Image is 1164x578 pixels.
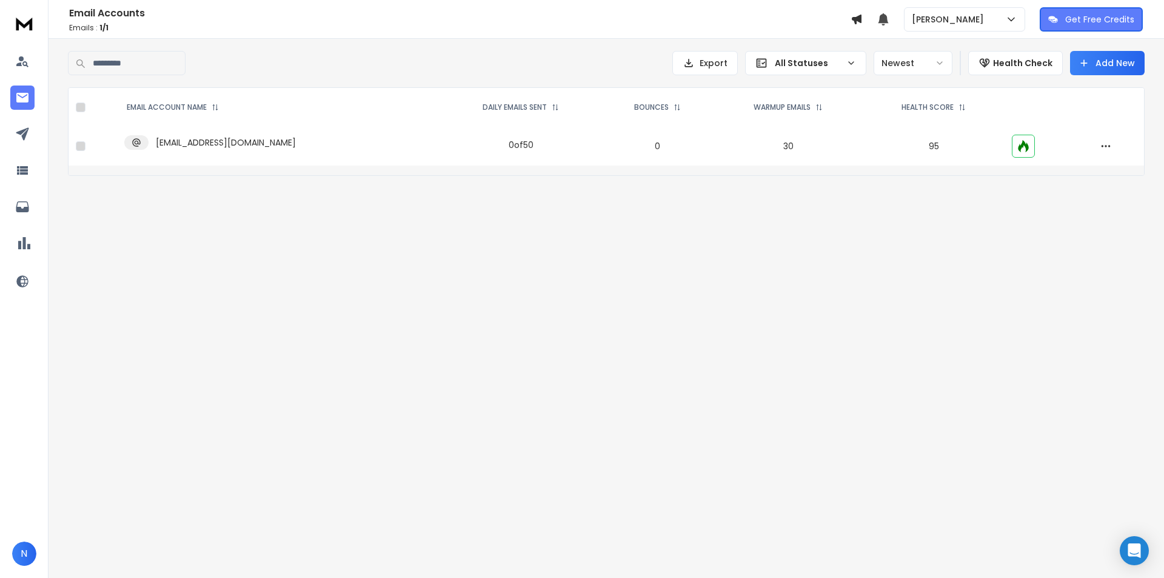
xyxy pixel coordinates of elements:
p: Get Free Credits [1065,13,1134,25]
td: 95 [863,127,1005,166]
button: Export [672,51,738,75]
h1: Email Accounts [69,6,851,21]
div: EMAIL ACCOUNT NAME [127,102,219,112]
p: [EMAIL_ADDRESS][DOMAIN_NAME] [156,136,296,149]
p: BOUNCES [634,102,669,112]
span: 1 / 1 [99,22,109,33]
p: 0 [609,140,706,152]
button: Newest [874,51,952,75]
button: Get Free Credits [1040,7,1143,32]
p: DAILY EMAILS SENT [483,102,547,112]
div: Open Intercom Messenger [1120,536,1149,565]
p: Health Check [993,57,1052,69]
p: HEALTH SCORE [901,102,954,112]
div: 0 of 50 [509,139,533,151]
p: Emails : [69,23,851,33]
p: All Statuses [775,57,841,69]
button: N [12,542,36,566]
p: WARMUP EMAILS [754,102,811,112]
td: 30 [714,127,863,166]
p: [PERSON_NAME] [912,13,989,25]
button: Health Check [968,51,1063,75]
button: Add New [1070,51,1145,75]
img: logo [12,12,36,35]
